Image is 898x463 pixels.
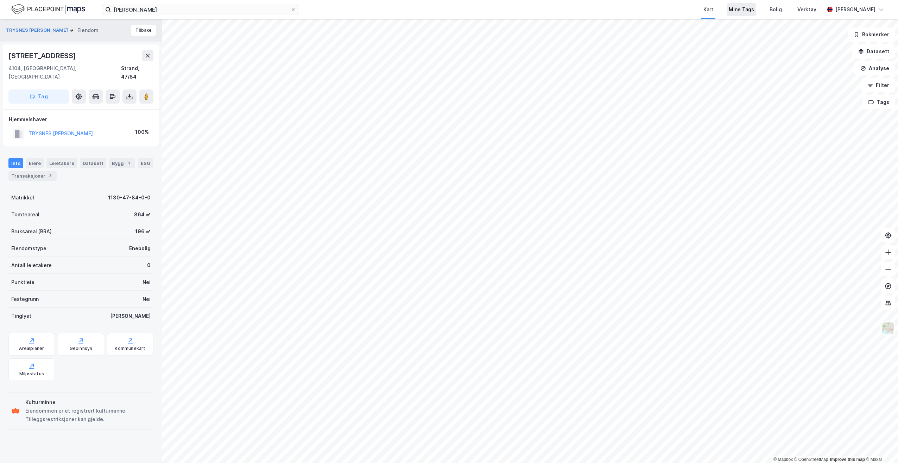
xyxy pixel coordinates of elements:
div: 1 [125,160,132,167]
div: [STREET_ADDRESS] [8,50,77,61]
div: Matrikkel [11,193,34,202]
div: Eiere [26,158,44,168]
div: Kontrollprogram for chat [863,429,898,463]
div: Miljøstatus [19,371,44,377]
button: Tags [862,95,895,109]
button: Tag [8,89,69,104]
button: Tilbake [131,25,156,36]
button: Analyse [854,61,895,75]
div: Eiendomstype [11,244,46,253]
div: Nei [143,295,151,303]
div: Eiendom [77,26,99,35]
button: TRYSNES [PERSON_NAME] [6,27,69,34]
div: Tomteareal [11,210,39,219]
div: Verktøy [797,5,816,14]
a: OpenStreetMap [794,457,828,462]
div: 196 ㎡ [135,227,151,236]
iframe: Chat Widget [863,429,898,463]
button: Filter [861,78,895,92]
div: Geoinnsyn [70,346,93,351]
img: Z [881,322,895,335]
div: Bygg [109,158,135,168]
div: Leietakere [46,158,77,168]
a: Mapbox [773,457,793,462]
div: Kulturminne [25,398,151,407]
div: 100% [135,128,149,136]
div: Punktleie [11,278,34,286]
button: Bokmerker [848,27,895,42]
div: 0 [147,261,151,270]
div: Hjemmelshaver [9,115,153,124]
a: Improve this map [830,457,865,462]
img: logo.f888ab2527a4732fd821a326f86c7f29.svg [11,3,85,16]
div: Eiendommen er et registrert kulturminne. Tilleggsrestriksjoner kan gjelde. [25,407,151,424]
div: Bruksareal (BRA) [11,227,52,236]
div: 864 ㎡ [134,210,151,219]
div: 4104, [GEOGRAPHIC_DATA], [GEOGRAPHIC_DATA] [8,64,121,81]
div: Transaksjoner [8,171,57,181]
button: Datasett [852,44,895,58]
input: Søk på adresse, matrikkel, gårdeiere, leietakere eller personer [111,4,290,15]
div: Kommunekart [115,346,145,351]
div: Kart [703,5,713,14]
div: Bolig [770,5,782,14]
div: Enebolig [129,244,151,253]
div: [PERSON_NAME] [110,312,151,320]
div: [PERSON_NAME] [835,5,875,14]
div: 1130-47-84-0-0 [108,193,151,202]
div: Strand, 47/84 [121,64,153,81]
div: Arealplaner [19,346,44,351]
div: Nei [143,278,151,286]
div: Tinglyst [11,312,31,320]
div: Festegrunn [11,295,39,303]
div: Antall leietakere [11,261,52,270]
div: Info [8,158,23,168]
div: ESG [138,158,153,168]
div: Datasett [80,158,106,168]
div: Mine Tags [729,5,754,14]
div: 3 [47,172,54,179]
